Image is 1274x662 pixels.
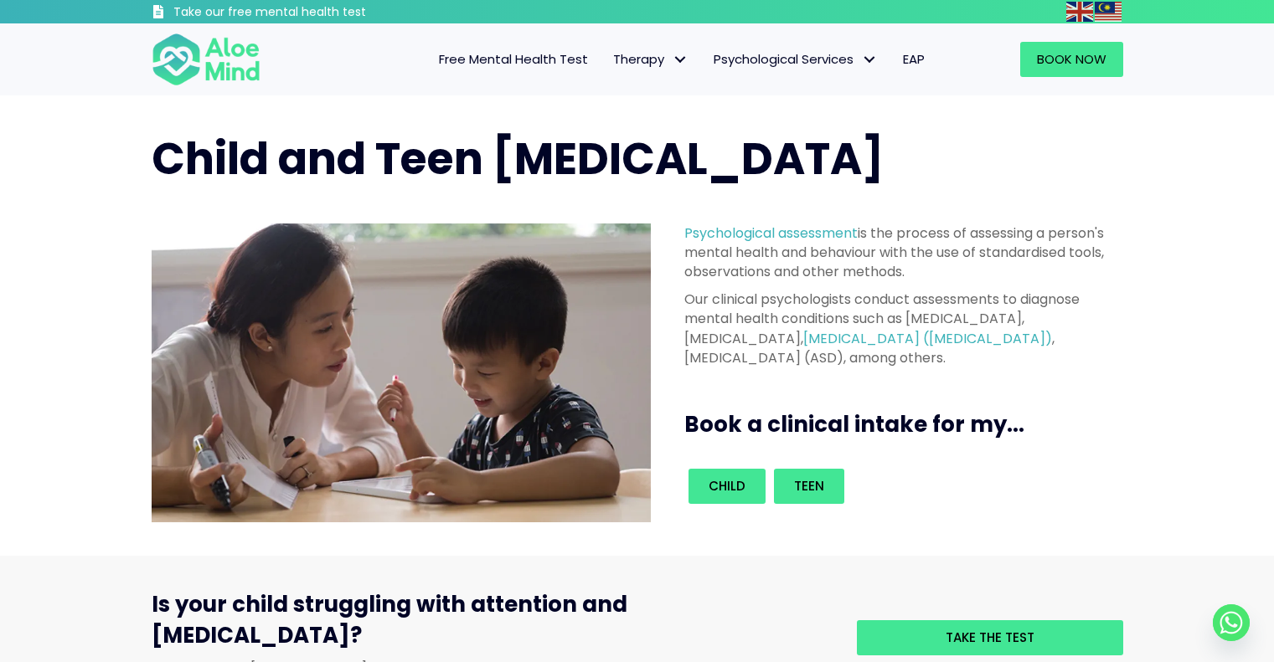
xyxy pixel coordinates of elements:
a: EAP [890,42,937,77]
a: Malay [1095,2,1123,21]
div: Book an intake for my... [684,464,1113,508]
span: EAP [903,50,925,68]
a: Take the test [857,620,1123,655]
img: en [1066,2,1093,22]
nav: Menu [282,42,937,77]
a: Free Mental Health Test [426,42,601,77]
img: Aloe mind Logo [152,32,260,87]
p: is the process of assessing a person's mental health and behaviour with the use of standardised t... [684,223,1113,282]
span: Psychological Services [714,50,878,68]
a: Psychological assessment [684,223,858,243]
a: TherapyTherapy: submenu [601,42,701,77]
span: Book Now [1037,50,1106,68]
a: Teen [774,469,844,504]
span: Free Mental Health Test [439,50,588,68]
a: Child [689,469,766,504]
img: ms [1095,2,1122,22]
span: Teen [794,477,824,495]
span: Child and Teen [MEDICAL_DATA] [152,128,884,189]
span: Therapy [613,50,689,68]
span: Child [709,477,745,495]
a: [MEDICAL_DATA] ([MEDICAL_DATA]) [803,329,1052,348]
span: Therapy: submenu [668,48,693,72]
p: Our clinical psychologists conduct assessments to diagnose mental health conditions such as [MEDI... [684,290,1113,367]
h3: Book a clinical intake for my... [684,409,1130,439]
a: Take our free mental health test [152,4,456,23]
a: Book Now [1020,42,1123,77]
a: Psychological ServicesPsychological Services: submenu [701,42,890,77]
img: child assessment [152,223,651,523]
h3: Take our free mental health test [173,4,456,21]
span: Psychological Services: submenu [858,48,882,72]
h3: Is your child struggling with attention and [MEDICAL_DATA]? [152,589,832,659]
a: Whatsapp [1213,604,1250,641]
span: Take the test [946,629,1034,646]
a: English [1066,2,1095,21]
